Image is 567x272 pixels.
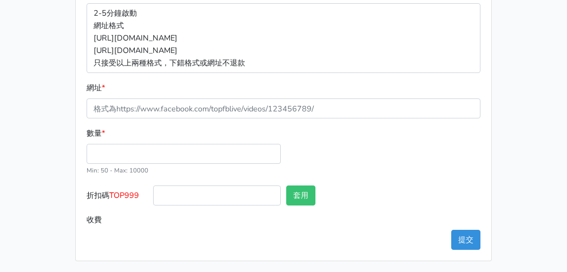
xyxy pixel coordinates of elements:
[87,3,480,73] p: 2-5分鐘啟動 網址格式 [URL][DOMAIN_NAME] [URL][DOMAIN_NAME] 只接受以上兩種格式，下錯格式或網址不退款
[87,127,105,140] label: 數量
[451,230,480,250] button: 提交
[109,190,139,201] span: TOP999
[286,185,315,205] button: 套用
[87,166,148,175] small: Min: 50 - Max: 10000
[87,98,480,118] input: 格式為https://www.facebook.com/topfblive/videos/123456789/
[87,82,105,94] label: 網址
[84,185,150,210] label: 折扣碼
[84,210,150,230] label: 收費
